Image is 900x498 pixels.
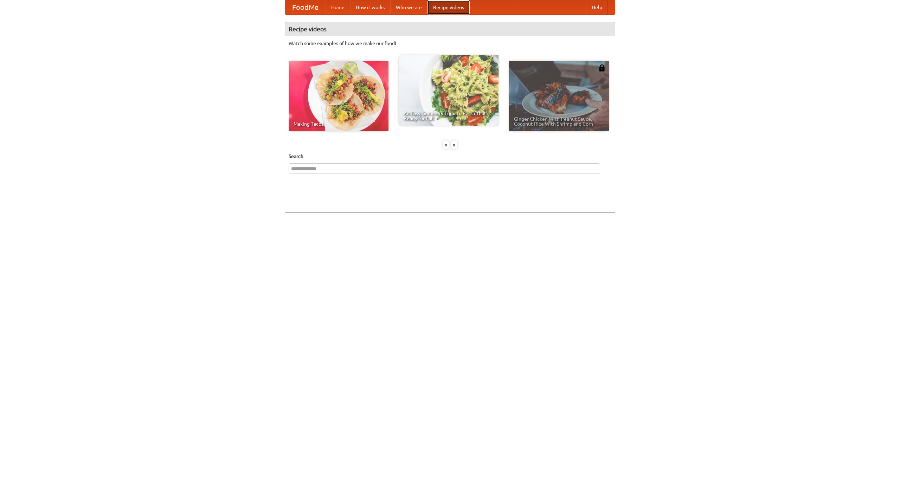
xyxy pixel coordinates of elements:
a: FoodMe [285,0,326,14]
p: Watch some examples of how we make our food! [289,40,611,47]
a: How it works [350,0,390,14]
h4: Recipe videos [285,22,615,36]
img: 483408.png [598,64,605,71]
a: Recipe videos [427,0,470,14]
h5: Search [289,153,611,160]
span: An Easy, Summery Tomato Pasta That's Ready for Fall [404,111,494,121]
a: Home [326,0,350,14]
a: Who we are [390,0,427,14]
a: Making Tacos [289,61,388,131]
a: An Easy, Summery Tomato Pasta That's Ready for Fall [399,55,499,126]
span: Making Tacos [294,121,384,126]
div: » [451,140,457,149]
a: Help [586,0,608,14]
div: « [443,140,449,149]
